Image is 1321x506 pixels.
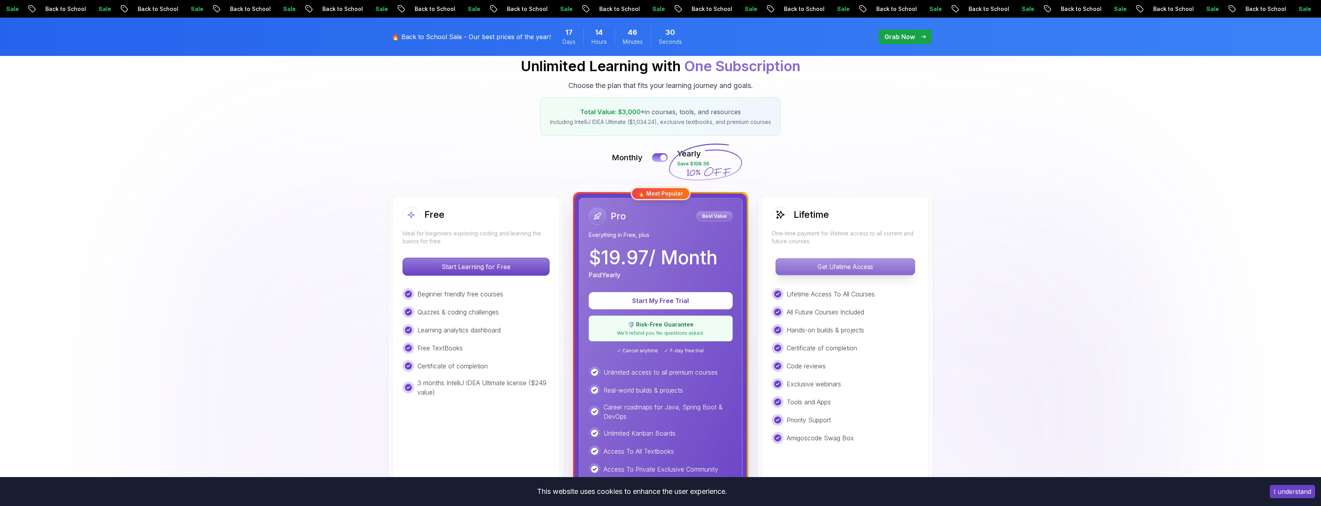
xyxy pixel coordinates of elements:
[884,32,915,41] p: Grab Now
[794,208,829,221] h2: Lifetime
[417,307,499,317] p: Quizzes & coding challenges
[589,292,733,309] button: Start My Free Trial
[697,212,731,220] p: Best Value
[140,5,165,13] p: Sale
[1248,5,1273,13] p: Sale
[598,296,723,305] p: Start My Free Trial
[595,27,603,38] span: 14 Hours
[787,361,826,371] p: Code reviews
[565,27,573,38] span: 17 Days
[594,330,728,336] p: We'll refund you. No questions asked.
[563,38,575,46] span: Days
[787,289,875,299] p: Lifetime Access To All Courses
[403,258,550,276] button: Start Learning for Free
[733,5,787,13] p: Back to School
[787,379,841,389] p: Exclusive webinars
[403,258,549,275] p: Start Learning for Free
[602,5,627,13] p: Sale
[1270,485,1315,498] button: Accept cookies
[612,152,643,163] p: Monthly
[604,447,674,456] p: Access To All Textbooks
[180,5,233,13] p: Back to School
[580,108,645,116] span: Total Value: $3,000+
[594,321,728,328] p: 🛡️ Risk-Free Guarantee
[417,361,488,371] p: Certificate of completion
[417,325,501,335] p: Learning analytics dashboard
[550,118,771,126] p: Including IntelliJ IDEA Ultimate ($1,034.24), exclusive textbooks, and premium courses
[325,5,350,13] p: Sale
[787,343,857,353] p: Certificate of completion
[787,307,864,317] p: All Future Courses Included
[417,378,550,397] p: 3 months IntelliJ IDEA Ultimate license ($249 value)
[604,386,683,395] p: Real-world builds & projects
[617,348,658,354] span: ✓ Cancel anytime
[971,5,996,13] p: Sale
[659,38,682,46] span: Seconds
[424,208,444,221] h2: Free
[628,27,637,38] span: 46 Minutes
[787,5,812,13] p: Sale
[665,27,675,38] span: 30 Seconds
[1064,5,1089,13] p: Sale
[772,230,919,245] p: One-time payment for lifetime access to all current and future courses.
[604,402,733,421] p: Career roadmaps for Java, Spring Boot & DevOps
[623,38,643,46] span: Minutes
[6,483,1258,500] div: This website uses cookies to enhance the user experience.
[1103,5,1156,13] p: Back to School
[787,397,831,407] p: Tools and Apps
[568,80,753,91] p: Choose the plan that fits your learning journey and goals.
[787,433,854,443] p: Amigoscode Swag Box
[417,5,442,13] p: Sale
[510,5,535,13] p: Sale
[604,429,676,438] p: Unlimited Kanban Boards
[787,325,864,335] p: Hands-on builds & projects
[589,248,717,267] p: $ 19.97 / Month
[787,415,831,425] p: Priority Support
[550,107,771,117] p: in courses, tools, and resources
[521,58,800,74] h2: Unlimited Learning with
[684,57,800,75] span: One Subscription
[589,270,620,280] p: Paid Yearly
[403,263,550,271] a: Start Learning for Free
[879,5,904,13] p: Sale
[1156,5,1181,13] p: Sale
[604,465,718,474] p: Access To Private Exclusive Community
[589,231,733,239] p: Everything in Free, plus
[392,32,551,41] p: 🔥 Back to School Sale - Our best prices of the year!
[694,5,719,13] p: Sale
[403,230,550,245] p: Ideal for beginners exploring coding and learning the basics for free.
[775,258,915,275] button: Get Lifetime Access
[641,5,694,13] p: Back to School
[233,5,258,13] p: Sale
[48,5,73,13] p: Sale
[1010,5,1064,13] p: Back to School
[772,263,919,271] a: Get Lifetime Access
[591,38,607,46] span: Hours
[272,5,325,13] p: Back to School
[604,368,718,377] p: Unlimited access to all premium courses
[417,289,503,299] p: Beginner friendly free courses
[417,343,463,353] p: Free TextBooks
[1195,5,1248,13] p: Back to School
[549,5,602,13] p: Back to School
[87,5,140,13] p: Back to School
[611,210,626,222] h2: Pro
[918,5,971,13] p: Back to School
[776,258,915,275] p: Get Lifetime Access
[826,5,879,13] p: Back to School
[457,5,510,13] p: Back to School
[364,5,417,13] p: Back to School
[664,348,704,354] span: ✓ 7-day free trial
